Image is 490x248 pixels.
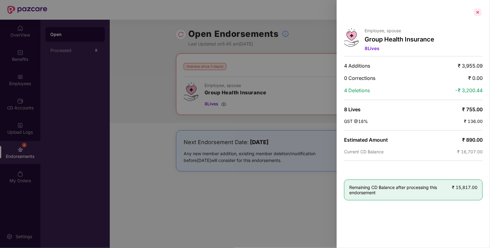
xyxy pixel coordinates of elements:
[452,185,477,190] span: ₹ 15,817.00
[457,149,483,154] span: ₹ 16,707.00
[458,63,483,69] span: ₹ 3,955.09
[344,87,370,93] span: 4 Deletions
[344,137,388,143] span: Estimated Amount
[464,119,483,124] span: ₹ 136.00
[344,63,370,69] span: 4 Additions
[344,75,375,81] span: 0 Corrections
[365,28,434,33] p: Employee, spouse
[365,45,380,51] span: 8 Lives
[344,106,361,112] span: 8 Lives
[462,137,483,143] span: ₹ 890.00
[344,28,359,47] img: svg+xml;base64,PHN2ZyB4bWxucz0iaHR0cDovL3d3dy53My5vcmcvMjAwMC9zdmciIHdpZHRoPSI0Ny43MTQiIGhlaWdodD...
[468,75,483,81] span: ₹ 0.00
[349,185,452,195] span: Remaining CD Balance after processing this endorsement
[365,36,434,43] p: Group Health Insurance
[462,106,483,112] span: ₹ 755.00
[344,149,384,154] span: Current CD Balance
[455,87,483,93] span: -₹ 3,200.44
[344,119,368,124] span: GST @18%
